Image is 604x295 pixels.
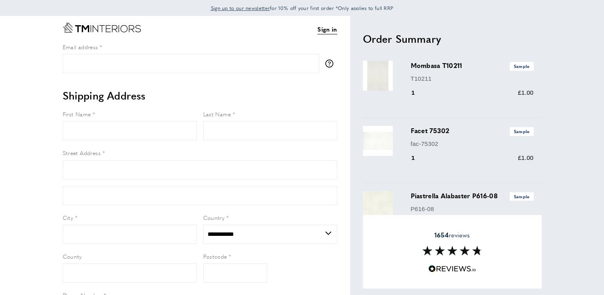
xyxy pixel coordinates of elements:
[411,153,426,163] div: 1
[434,230,449,239] strong: 1654
[363,126,393,156] img: Facet 75302
[411,61,534,70] h3: Mombasa T10211
[411,204,534,214] p: P616-08
[317,24,337,34] a: Sign in
[63,88,337,103] h2: Shipping Address
[518,89,533,96] span: £1.00
[422,246,482,255] img: Reviews section
[325,60,337,68] button: More information
[63,110,91,118] span: First Name
[63,252,82,260] span: County
[510,127,534,136] span: Sample
[510,62,534,70] span: Sample
[428,265,476,273] img: Reviews.io 5 stars
[63,213,73,221] span: City
[434,231,470,239] span: reviews
[63,43,98,51] span: Email address
[363,32,542,46] h2: Order Summary
[211,4,270,12] a: Sign up to our newsletter
[203,252,227,260] span: Postcode
[411,88,426,98] div: 1
[411,74,534,84] p: T10211
[63,149,101,157] span: Street Address
[411,126,534,136] h3: Facet 75302
[63,22,141,33] a: Go to Home page
[363,191,393,221] img: Piastrella Alabaster P616-08
[363,61,393,91] img: Mombasa T10211
[211,4,394,12] span: for 10% off your first order *Only applies to full RRP
[510,192,534,201] span: Sample
[203,110,231,118] span: Last Name
[411,191,534,201] h3: Piastrella Alabaster P616-08
[203,213,225,221] span: Country
[411,139,534,149] p: fac-75302
[518,154,533,161] span: £1.00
